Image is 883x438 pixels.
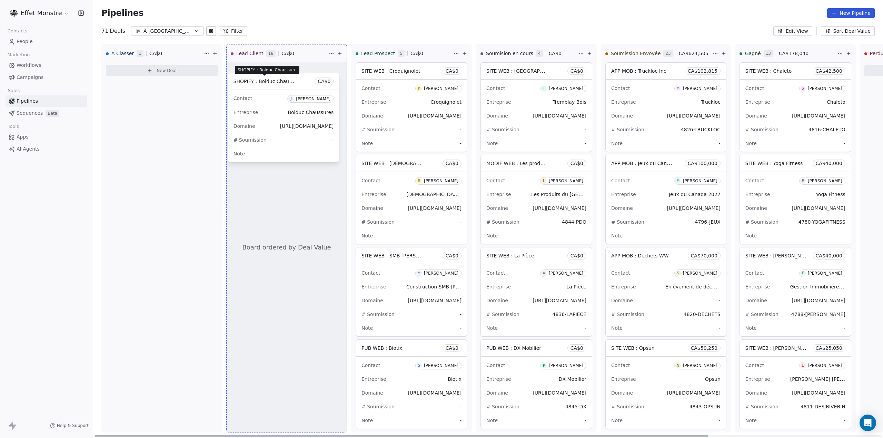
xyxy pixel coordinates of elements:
span: CA$ 0 [446,68,458,74]
div: [PERSON_NAME] [549,86,583,91]
span: Les Produits du [GEOGRAPHIC_DATA] [531,191,620,197]
span: - [332,136,334,143]
span: - [460,126,462,133]
span: CA$ 70,000 [691,252,717,259]
a: Help & Support [50,423,89,428]
span: # Soumission [611,312,644,317]
div: [PERSON_NAME] [424,271,458,276]
span: Domaine [611,205,633,211]
span: Enlèvement de déchets WW [665,283,734,290]
span: - [585,417,586,424]
a: People [6,36,87,47]
span: SITE WEB : [PERSON_NAME] [PERSON_NAME] [745,345,855,351]
div: À Classer1CA$0 [106,44,202,62]
div: SITE WEB : [PERSON_NAME] [PERSON_NAME]CA$25,050ContactE[PERSON_NAME]Entreprise[PERSON_NAME] [PERS... [740,339,851,429]
div: S [418,363,420,368]
span: - [844,232,845,239]
div: SITE WEB : [PERSON_NAME]CA$40,000ContactF[PERSON_NAME]EntrepriseGestion Immobilière [PERSON_NAME]... [740,247,851,337]
div: PUB WEB : BiotixCA$0ContactS[PERSON_NAME]EntrepriseBiotixDomaine[URL][DOMAIN_NAME]# Soumission-Note- [356,339,467,429]
div: APP MOB : Jeux du CanadaCA$100,000ContactM[PERSON_NAME]EntrepriseJeux du Canada 2027Domaine[URL][... [605,155,726,244]
span: Campaigns [17,74,43,81]
span: Gagné [745,50,761,57]
span: Note [745,233,757,238]
span: Contact [234,95,252,101]
div: L [543,178,545,184]
span: Pipelines [17,98,38,105]
span: Entreprise [486,376,511,382]
span: SITE WEB : SMB [PERSON_NAME] [361,252,441,259]
span: - [719,232,721,239]
span: Note [361,418,373,423]
div: [PERSON_NAME] [296,96,330,101]
span: CA$ 0 [571,252,583,259]
span: Board ordered by Deal Value [242,243,331,252]
div: [PERSON_NAME] [549,363,583,368]
span: Entreprise [486,284,511,289]
span: Apps [17,133,29,141]
span: - [460,417,462,424]
span: Note [486,141,498,146]
a: Apps [6,131,87,143]
span: - [719,140,721,147]
span: Domaine [361,390,383,396]
span: Contact [745,270,764,276]
span: - [719,417,721,424]
span: CA$ 40,000 [816,160,842,167]
span: Construction SMB [PERSON_NAME] inc. [406,283,501,290]
span: Entreprise [234,110,258,115]
div: À [GEOGRAPHIC_DATA] [143,28,191,35]
span: Domaine [486,298,508,303]
span: CA$ 50,250 [691,345,717,352]
img: 97485486_3081046785289558_2010905861240651776_n.png [10,9,18,17]
span: CA$ 0 [446,160,458,167]
span: - [585,325,586,332]
span: SITE WEB : [GEOGRAPHIC_DATA] [486,68,565,74]
div: SITE WEB : [GEOGRAPHIC_DATA]CA$0ContactJ[PERSON_NAME]EntrepriseTremblay BoisDomaine[URL][DOMAIN_N... [480,62,592,152]
div: MODIF WEB : Les produits du [GEOGRAPHIC_DATA]CA$0ContactL[PERSON_NAME]EntrepriseLes Produits du [... [480,155,592,244]
span: 5 [398,50,405,57]
span: # Soumission [611,127,644,132]
span: # Soumission [486,312,519,317]
span: Contact [486,85,505,91]
span: Note [611,325,623,331]
span: APP MOB : Dechets WW [611,253,669,258]
span: Domaine [745,390,767,396]
button: Filter [219,26,247,36]
span: CA$ 178,040 [779,50,808,57]
div: [PERSON_NAME] [683,271,717,276]
span: Contact [486,363,505,368]
span: Contact [361,85,380,91]
span: Contact [361,178,380,183]
span: Entreprise [745,192,770,197]
div: [PERSON_NAME] [549,271,583,276]
span: Contact [486,270,505,276]
span: Lead Client [236,50,264,57]
span: [URL][DOMAIN_NAME] [408,205,462,211]
span: Contact [361,363,380,368]
button: New Deal [106,65,218,76]
span: Note [486,418,498,423]
span: Chaleto [827,99,845,105]
span: # Soumission [361,127,395,132]
span: [URL][DOMAIN_NAME] [667,205,721,211]
span: CA$ 40,000 [816,252,842,259]
span: - [585,232,586,239]
span: # Soumission [361,219,395,225]
a: SequencesBeta [6,108,87,119]
span: Effet Monstre [21,9,62,18]
span: 13 [764,50,773,57]
div: SITE WEB : SMB [PERSON_NAME]CA$0ContactM[PERSON_NAME]EntrepriseConstruction SMB [PERSON_NAME] inc... [356,247,467,337]
span: [URL][DOMAIN_NAME] [792,205,845,211]
div: Lead Prospect5CA$0 [356,44,452,62]
span: AI Agents [17,145,40,153]
span: - [460,403,462,410]
span: APP MOB : Truckloc Inc [611,68,666,74]
span: # Soumission [745,127,778,132]
span: People [17,38,33,45]
span: # Soumission [486,219,519,225]
span: Domaine [361,298,383,303]
span: Entreprise [745,99,770,105]
span: SHOPIFY : Bolduc Chaussure [238,67,297,73]
a: Workflows [6,60,87,71]
span: Note [361,325,373,331]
